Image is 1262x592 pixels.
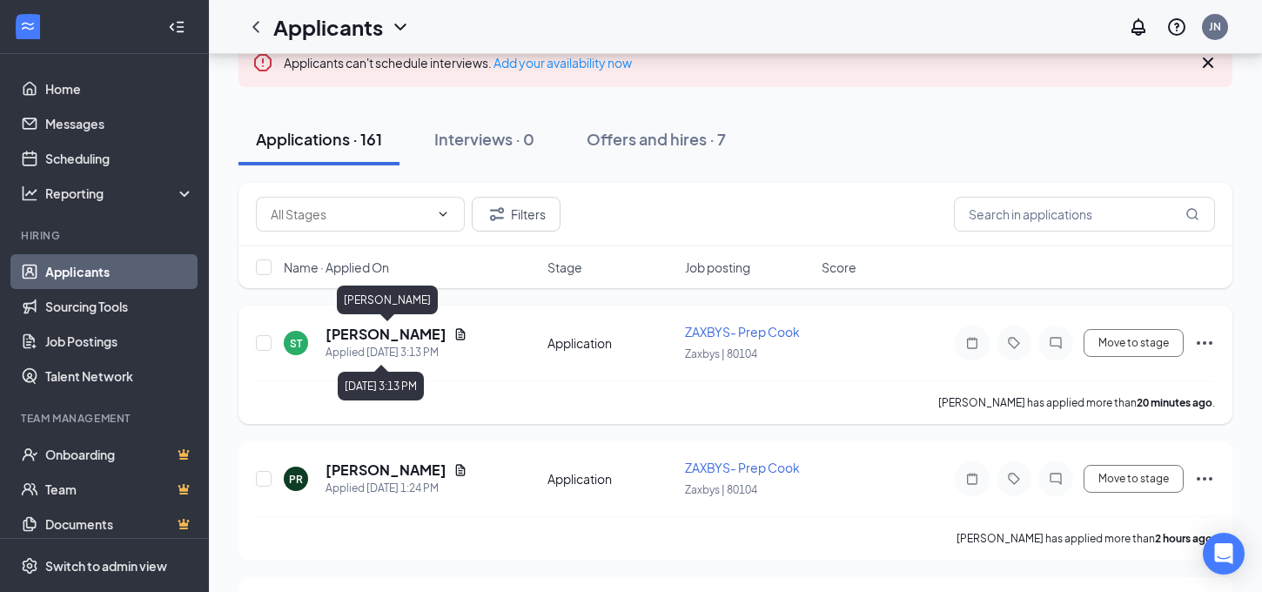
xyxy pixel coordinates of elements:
button: Move to stage [1084,465,1184,493]
svg: Filter [487,204,507,225]
div: PR [289,472,303,487]
h5: [PERSON_NAME] [326,461,446,480]
svg: Note [962,472,983,486]
p: [PERSON_NAME] has applied more than . [938,395,1215,410]
a: OnboardingCrown [45,437,194,472]
p: [PERSON_NAME] has applied more than . [957,531,1215,546]
svg: Tag [1004,336,1024,350]
svg: ChevronDown [390,17,411,37]
span: Name · Applied On [284,259,389,276]
a: Applicants [45,254,194,289]
span: Zaxbys | 80104 [685,347,757,360]
svg: ChatInactive [1045,472,1066,486]
svg: Document [453,327,467,341]
span: ZAXBYS- Prep Cook [685,324,800,340]
a: Sourcing Tools [45,289,194,324]
span: Job posting [685,259,750,276]
svg: Tag [1004,472,1024,486]
svg: Cross [1198,52,1218,73]
div: Applications · 161 [256,128,382,150]
input: All Stages [271,205,429,224]
svg: MagnifyingGlass [1185,207,1199,221]
input: Search in applications [954,197,1215,232]
svg: ChevronLeft [245,17,266,37]
div: Application [547,470,675,488]
div: Application [547,334,675,352]
div: Applied [DATE] 3:13 PM [326,344,467,361]
div: [PERSON_NAME] [337,286,438,314]
a: Messages [45,106,194,141]
button: Move to stage [1084,329,1184,357]
div: Hiring [21,228,191,243]
div: Reporting [45,185,195,202]
div: Interviews · 0 [434,128,534,150]
svg: ChevronDown [436,207,450,221]
svg: Ellipses [1194,468,1215,489]
a: Scheduling [45,141,194,176]
span: Score [822,259,856,276]
svg: Note [962,336,983,350]
div: Applied [DATE] 1:24 PM [326,480,467,497]
svg: WorkstreamLogo [19,17,37,35]
div: Switch to admin view [45,557,167,575]
svg: Error [252,52,273,73]
a: Talent Network [45,359,194,394]
div: Offers and hires · 7 [587,128,726,150]
b: 2 hours ago [1155,532,1212,545]
svg: QuestionInfo [1166,17,1187,37]
a: DocumentsCrown [45,507,194,542]
div: JN [1209,19,1221,34]
div: [DATE] 3:13 PM [338,372,424,400]
button: Filter Filters [472,197,561,232]
a: Add your availability now [493,55,632,71]
svg: Notifications [1128,17,1149,37]
h1: Applicants [273,12,383,42]
span: Stage [547,259,582,276]
svg: ChatInactive [1045,336,1066,350]
svg: Analysis [21,185,38,202]
svg: Ellipses [1194,333,1215,353]
span: Applicants can't schedule interviews. [284,55,632,71]
svg: Settings [21,557,38,575]
div: Open Intercom Messenger [1203,533,1245,575]
a: Home [45,71,194,106]
span: ZAXBYS- Prep Cook [685,460,800,475]
a: Job Postings [45,324,194,359]
h5: [PERSON_NAME] [326,325,446,344]
b: 20 minutes ago [1137,396,1212,409]
div: ST [290,336,302,351]
svg: Document [453,463,467,477]
svg: Collapse [168,18,185,36]
a: TeamCrown [45,472,194,507]
div: Team Management [21,411,191,426]
span: Zaxbys | 80104 [685,483,757,496]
